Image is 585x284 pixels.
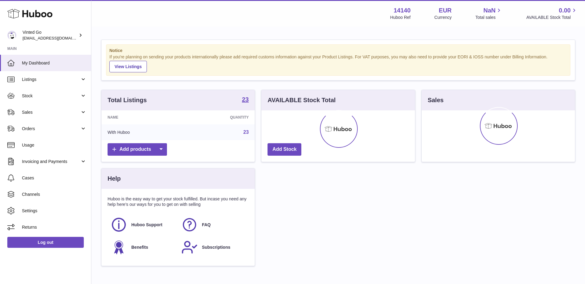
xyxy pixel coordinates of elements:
span: Returns [22,224,87,230]
div: Huboo Ref [390,15,411,20]
h3: Sales [428,96,444,104]
span: Cases [22,175,87,181]
span: Orders [22,126,80,132]
p: Huboo is the easy way to get your stock fulfilled. But incase you need any help here's our ways f... [108,196,249,208]
th: Quantity [183,110,255,124]
td: With Huboo [101,124,183,140]
span: Channels [22,192,87,197]
span: Benefits [131,244,148,250]
strong: 23 [242,96,249,102]
span: Total sales [475,15,502,20]
span: Stock [22,93,80,99]
a: 23 [243,130,249,135]
a: Huboo Support [111,216,175,233]
strong: EUR [439,6,452,15]
h3: Help [108,175,121,183]
a: Subscriptions [181,239,246,255]
th: Name [101,110,183,124]
div: If you're planning on sending your products internationally please add required customs informati... [109,54,567,72]
span: My Dashboard [22,60,87,66]
a: View Listings [109,61,147,72]
a: FAQ [181,216,246,233]
a: Add products [108,143,167,156]
div: Vinted Go [23,29,77,41]
span: Listings [22,77,80,82]
strong: 14140 [394,6,411,15]
img: giedre.bartusyte@vinted.com [7,31,16,40]
span: Subscriptions [202,244,230,250]
strong: Notice [109,48,567,54]
span: AVAILABLE Stock Total [526,15,578,20]
a: Add Stock [268,143,301,156]
h3: Total Listings [108,96,147,104]
span: Huboo Support [131,222,162,228]
span: 0.00 [559,6,571,15]
a: Log out [7,237,84,248]
div: Currency [434,15,452,20]
h3: AVAILABLE Stock Total [268,96,335,104]
span: Sales [22,109,80,115]
span: NaN [483,6,495,15]
span: FAQ [202,222,211,228]
span: Invoicing and Payments [22,159,80,165]
a: Benefits [111,239,175,255]
span: Settings [22,208,87,214]
a: NaN Total sales [475,6,502,20]
span: [EMAIL_ADDRESS][DOMAIN_NAME] [23,36,90,40]
a: 0.00 AVAILABLE Stock Total [526,6,578,20]
a: 23 [242,96,249,104]
span: Usage [22,142,87,148]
